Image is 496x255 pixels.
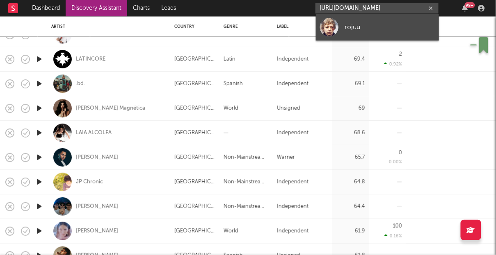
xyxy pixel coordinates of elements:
div: World [224,226,238,236]
div: Label [277,24,324,29]
a: rojuu [316,14,439,41]
div: 69.1 [336,79,365,89]
div: 2 [399,52,402,57]
div: rojuu [345,22,435,32]
div: 0.00 % [389,160,402,165]
a: LAIA ALCOLEA [76,129,112,137]
div: [GEOGRAPHIC_DATA] [174,104,215,113]
div: Independent [277,54,309,64]
a: [PERSON_NAME] [76,203,118,210]
div: Warner [277,153,295,162]
div: [GEOGRAPHIC_DATA] [174,54,215,64]
div: Independent [277,128,309,138]
div: Independent [277,177,309,187]
div: Non-Mainstream Electronic [224,153,269,162]
a: JP Chronic [76,178,103,186]
a: [PERSON_NAME] [76,228,118,235]
div: 0.16 % [384,233,402,239]
div: 68.6 [336,128,365,138]
div: Unsigned [277,104,300,113]
div: World [224,104,238,113]
div: 64.8 [336,177,365,187]
div: 0.92 % [384,61,402,67]
div: [GEOGRAPHIC_DATA] [174,202,215,212]
div: 61.9 [336,226,365,236]
div: Non-Mainstream Electronic [224,202,269,212]
div: [GEOGRAPHIC_DATA] [174,153,215,162]
div: 64.4 [336,202,365,212]
div: Independent [277,226,309,236]
a: .bd. [76,80,85,88]
div: [GEOGRAPHIC_DATA] [174,128,215,138]
div: Artist [51,24,162,29]
div: 0 [399,150,402,156]
div: 99 + [465,2,475,8]
a: [PERSON_NAME] Magnética [76,105,145,112]
div: [GEOGRAPHIC_DATA] [174,177,215,187]
div: Non-Mainstream Electronic [224,177,269,187]
input: Search for artists [315,3,439,14]
a: [PERSON_NAME] [76,154,118,161]
div: [GEOGRAPHIC_DATA] [174,226,215,236]
div: Country [174,24,211,29]
button: 99+ [462,5,468,11]
div: Genre [224,24,265,29]
div: Spanish [224,79,243,89]
div: 65.7 [336,153,365,162]
div: [GEOGRAPHIC_DATA] [174,79,215,89]
div: Latin [224,54,235,64]
div: Independent [277,202,309,212]
a: LATINCORE [76,56,105,63]
div: 100 [393,223,402,229]
div: 69.4 [336,54,365,64]
div: Independent [277,79,309,89]
div: 69 [336,104,365,113]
